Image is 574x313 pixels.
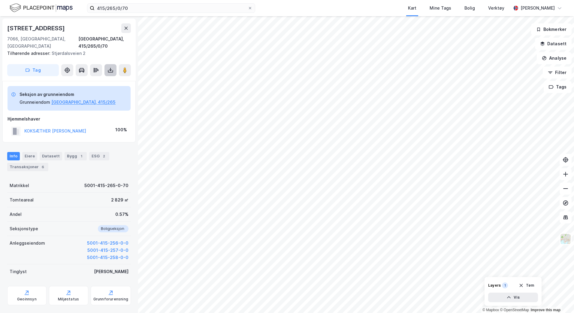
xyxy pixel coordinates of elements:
[78,153,84,159] div: 1
[500,308,529,312] a: OpenStreetMap
[543,67,572,79] button: Filter
[7,64,59,76] button: Tag
[7,152,20,160] div: Info
[87,254,128,261] button: 5001-415-258-0-0
[10,182,29,189] div: Matrikkel
[10,268,27,275] div: Tinglyst
[408,4,416,12] div: Kart
[531,23,572,35] button: Bokmerker
[87,247,128,254] button: 5001-415-257-0-0
[537,52,572,64] button: Analyse
[84,182,128,189] div: 5001-415-265-0-70
[101,153,107,159] div: 2
[94,268,128,275] div: [PERSON_NAME]
[560,233,571,245] img: Z
[17,297,37,302] div: Geoinnsyn
[544,284,574,313] iframe: Chat Widget
[535,38,572,50] button: Datasett
[488,293,538,302] button: Vis
[7,50,126,57] div: Stjørdalsveien 2
[7,51,52,56] span: Tilhørende adresser:
[115,126,127,133] div: 100%
[58,297,79,302] div: Miljøstatus
[10,196,34,204] div: Tomteareal
[7,35,78,50] div: 7066, [GEOGRAPHIC_DATA], [GEOGRAPHIC_DATA]
[521,4,555,12] div: [PERSON_NAME]
[464,4,475,12] div: Bolig
[430,4,451,12] div: Mine Tags
[531,308,560,312] a: Improve this map
[22,152,37,160] div: Eiere
[502,282,508,288] div: 1
[10,240,45,247] div: Anleggseiendom
[40,164,46,170] div: 6
[65,152,87,160] div: Bygg
[20,99,50,106] div: Grunneiendom
[10,225,38,232] div: Seksjonstype
[488,283,501,288] div: Layers
[78,35,131,50] div: [GEOGRAPHIC_DATA], 415/265/0/70
[89,152,109,160] div: ESG
[40,152,62,160] div: Datasett
[95,4,248,13] input: Søk på adresse, matrikkel, gårdeiere, leietakere eller personer
[87,240,128,247] button: 5001-415-256-0-0
[115,211,128,218] div: 0.57%
[7,163,48,171] div: Transaksjoner
[482,308,499,312] a: Mapbox
[7,23,66,33] div: [STREET_ADDRESS]
[10,211,22,218] div: Andel
[111,196,128,204] div: 2 829 ㎡
[8,115,131,123] div: Hjemmelshaver
[544,81,572,93] button: Tags
[544,284,574,313] div: Kontrollprogram for chat
[10,3,73,13] img: logo.f888ab2527a4732fd821a326f86c7f29.svg
[93,297,128,302] div: Grunnforurensning
[515,281,538,290] button: Tøm
[51,99,116,106] button: [GEOGRAPHIC_DATA], 415/265
[488,4,504,12] div: Verktøy
[20,91,116,98] div: Seksjon av grunneiendom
